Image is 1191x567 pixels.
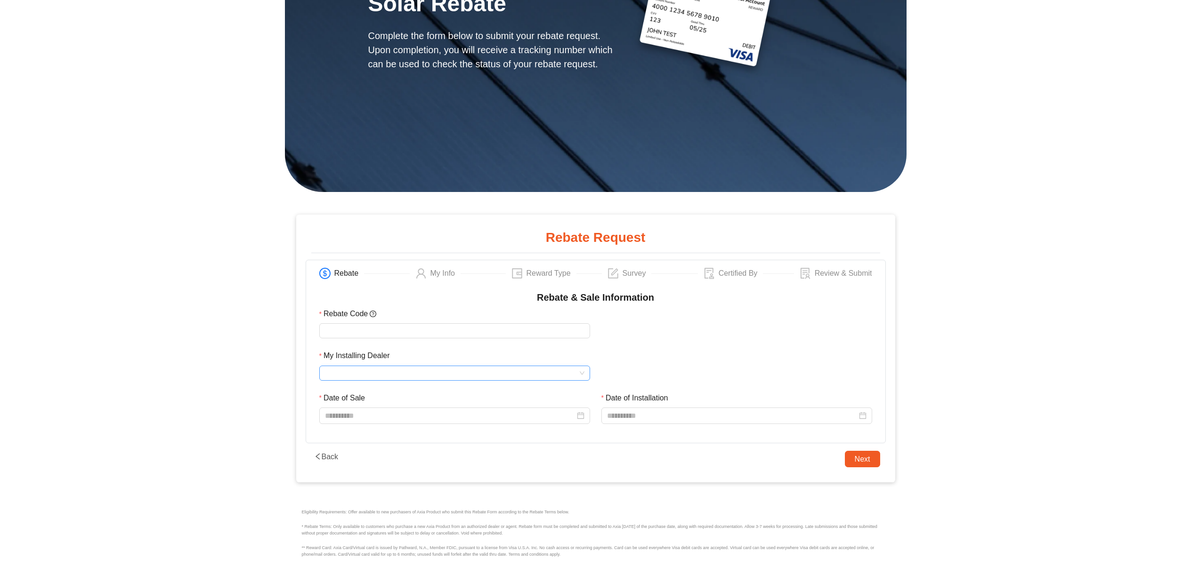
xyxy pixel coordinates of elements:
span: form [608,268,619,279]
span: question-circle [368,311,378,317]
span: dollar [319,268,331,279]
label: My Installing Dealer [319,350,397,361]
label: Date of Installation [601,392,675,404]
span: audit [704,268,715,279]
label: Date of Sale [319,392,372,404]
span: solution [800,268,811,279]
div: ** Reward Card: Axia Card/Virtual card is issued by Pathward, N.A., Member FDIC, pursuant to a li... [302,541,890,562]
input: Date of Sale [325,410,575,422]
span: wallet [511,268,523,279]
span: user [415,268,427,279]
div: Rebate [334,268,365,279]
h3: Rebate Request [311,230,880,254]
div: Reward Type [527,268,576,279]
p: Complete the form below to submit your rebate request. Upon completion, you will receive a tracki... [368,29,616,71]
div: * Rebate Terms: Only available to customers who purchase a new Axia Product from an authorized de... [302,519,890,541]
input: My Installing Dealer [325,366,584,380]
input: Date of Installation [607,410,857,422]
div: My Info [430,268,461,279]
div: Eligibility Requirements: Offer available to new purchasers of Axia Product who submit this Rebat... [302,505,890,519]
h5: Rebate & Sale Information [319,292,872,303]
span: left [314,453,322,460]
label: Rebate Code [319,308,385,319]
div: Survey [623,268,652,279]
button: leftBack [311,451,341,463]
div: Certified By [719,268,763,279]
button: Next [845,451,880,468]
div: Review & Submit [815,268,872,279]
